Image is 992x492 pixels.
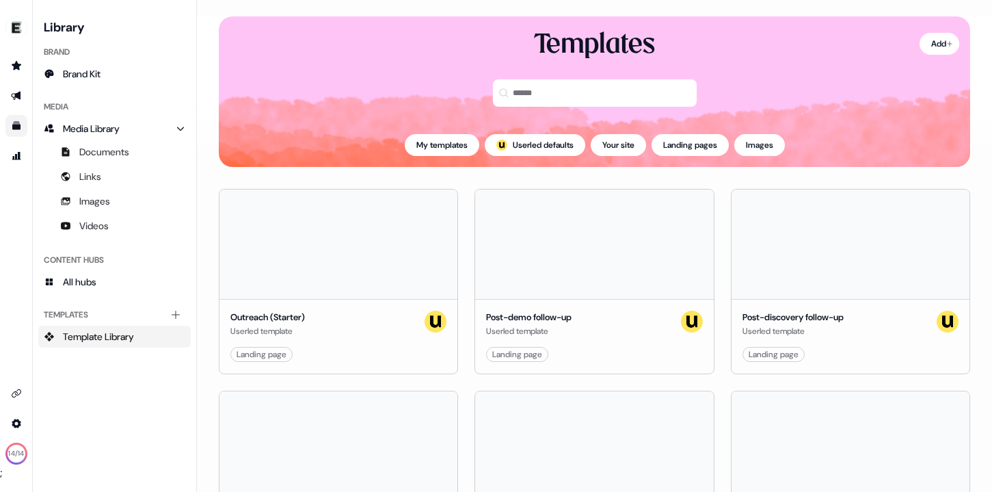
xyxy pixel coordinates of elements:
div: Landing page [237,348,286,361]
div: Userled template [742,324,844,338]
span: Brand Kit [63,67,100,81]
div: Userled template [486,324,572,338]
button: Landing pages [652,134,729,156]
a: Go to attribution [5,145,27,167]
img: userled logo [681,311,703,333]
img: userled logo [496,140,507,151]
a: Go to integrations [5,413,27,435]
a: Go to templates [5,115,27,137]
div: Content Hubs [38,249,191,271]
img: userled logo [425,311,446,333]
div: Brand [38,41,191,63]
button: Post-demo follow-upUserled templateuserled logoLanding page [474,189,714,374]
a: Template Library [38,326,191,348]
span: All hubs [63,275,96,289]
span: Links [79,170,101,183]
div: Media [38,96,191,118]
button: Outreach (Starter)Userled templateuserled logoLanding page [219,189,458,374]
div: Outreach (Starter) [230,311,305,324]
span: Documents [79,145,129,159]
a: Go to prospects [5,55,27,77]
span: Images [79,194,110,208]
button: Images [734,134,785,156]
div: Post-demo follow-up [486,311,572,324]
a: Documents [38,141,191,163]
h3: Library [38,16,191,36]
button: userled logo;Userled defaults [485,134,585,156]
div: Userled template [230,324,305,338]
a: Videos [38,215,191,237]
a: Go to integrations [5,383,27,404]
a: All hubs [38,271,191,293]
button: Add [920,33,959,55]
a: Images [38,190,191,212]
div: Templates [38,304,191,326]
span: Videos [79,219,109,233]
div: Landing page [492,348,542,361]
img: userled logo [937,311,959,333]
a: Go to outbound experience [5,85,27,107]
button: Post-discovery follow-upUserled templateuserled logoLanding page [731,189,970,374]
div: Post-discovery follow-up [742,311,844,324]
a: Media Library [38,118,191,140]
a: Brand Kit [38,63,191,85]
a: Links [38,166,191,187]
span: Media Library [63,122,120,135]
div: Templates [534,27,655,63]
button: My templates [405,134,479,156]
span: Template Library [63,330,134,344]
button: Your site [591,134,646,156]
div: 14 /14 [8,448,24,460]
div: Landing page [749,348,799,361]
div: ; [496,140,507,151]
